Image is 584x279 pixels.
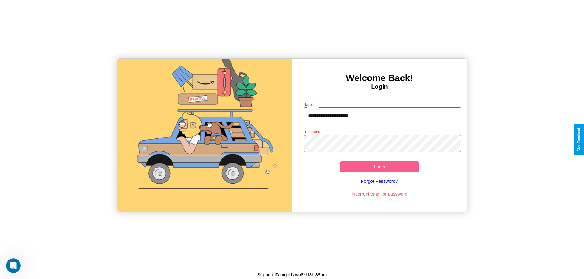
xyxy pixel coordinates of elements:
div: Give Feedback [577,127,581,152]
a: Forgot Password? [301,172,458,190]
p: Incorrect email or password [301,190,458,198]
h4: Login [292,83,467,90]
h3: Welcome Back! [292,73,467,83]
label: Password [305,129,321,134]
label: Email [305,102,315,107]
button: Login [340,161,419,172]
iframe: Intercom live chat [6,258,21,273]
img: gif [117,59,292,212]
p: Support ID: mgin1zwn8zhl8hj88pm [257,270,327,279]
